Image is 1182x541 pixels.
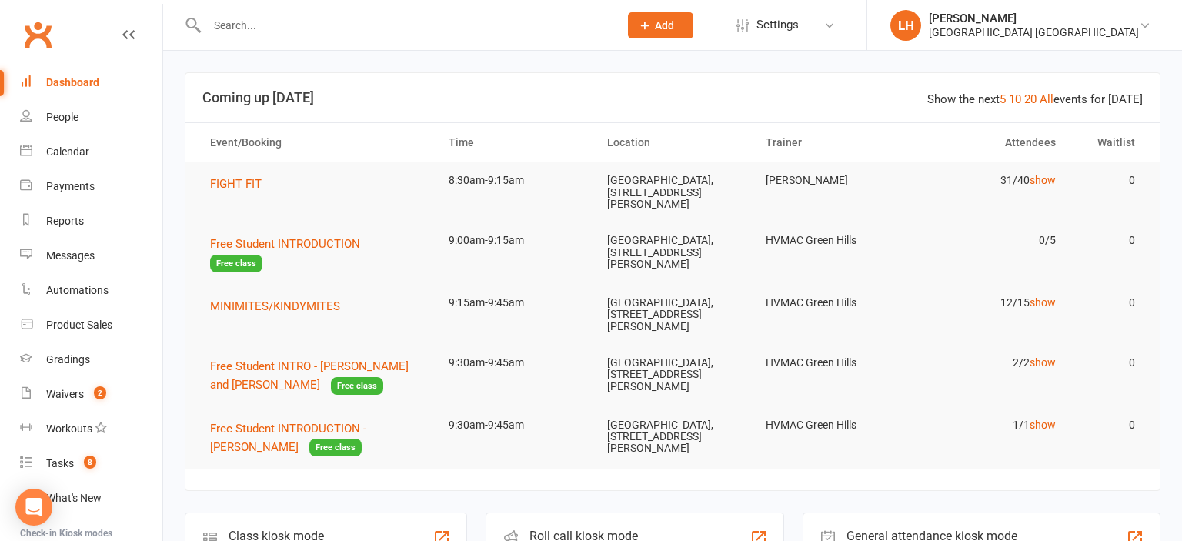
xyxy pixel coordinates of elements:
[929,25,1139,39] div: [GEOGRAPHIC_DATA] [GEOGRAPHIC_DATA]
[20,308,162,342] a: Product Sales
[910,162,1069,199] td: 31/40
[1070,407,1149,443] td: 0
[20,342,162,377] a: Gradings
[1040,92,1053,106] a: All
[1030,356,1056,369] a: show
[84,456,96,469] span: 8
[46,353,90,366] div: Gradings
[910,123,1069,162] th: Attendees
[752,123,910,162] th: Trainer
[435,407,593,443] td: 9:30am-9:45am
[210,235,421,272] button: Free Student INTRODUCTIONFree class
[46,319,112,331] div: Product Sales
[929,12,1139,25] div: [PERSON_NAME]
[94,386,106,399] span: 2
[910,345,1069,381] td: 2/2
[1000,92,1006,106] a: 5
[46,422,92,435] div: Workouts
[593,123,752,162] th: Location
[210,237,360,251] span: Free Student INTRODUCTION
[435,123,593,162] th: Time
[46,215,84,227] div: Reports
[910,285,1069,321] td: 12/15
[20,481,162,516] a: What's New
[655,19,674,32] span: Add
[210,297,351,316] button: MINIMITES/KINDYMITES
[210,177,262,191] span: FIGHT FIT
[752,162,910,199] td: [PERSON_NAME]
[756,8,799,42] span: Settings
[910,222,1069,259] td: 0/5
[46,76,99,88] div: Dashboard
[435,345,593,381] td: 9:30am-9:45am
[210,299,340,313] span: MINIMITES/KINDYMITES
[628,12,693,38] button: Add
[20,169,162,204] a: Payments
[46,249,95,262] div: Messages
[331,377,383,395] span: Free class
[210,357,421,395] button: Free Student INTRO - [PERSON_NAME] and [PERSON_NAME]Free class
[20,273,162,308] a: Automations
[210,175,272,193] button: FIGHT FIT
[435,222,593,259] td: 9:00am-9:15am
[1070,123,1149,162] th: Waitlist
[1024,92,1037,106] a: 20
[1070,345,1149,381] td: 0
[20,239,162,273] a: Messages
[435,162,593,199] td: 8:30am-9:15am
[202,15,608,36] input: Search...
[46,284,109,296] div: Automations
[46,111,78,123] div: People
[20,412,162,446] a: Workouts
[1070,162,1149,199] td: 0
[752,285,910,321] td: HVMAC Green Hills
[752,222,910,259] td: HVMAC Green Hills
[1030,419,1056,431] a: show
[593,285,752,345] td: [GEOGRAPHIC_DATA], [STREET_ADDRESS][PERSON_NAME]
[210,419,421,457] button: Free Student INTRODUCTION - [PERSON_NAME]Free class
[202,90,1143,105] h3: Coming up [DATE]
[20,135,162,169] a: Calendar
[210,359,409,392] span: Free Student INTRO - [PERSON_NAME] and [PERSON_NAME]
[210,422,366,454] span: Free Student INTRODUCTION - [PERSON_NAME]
[593,407,752,467] td: [GEOGRAPHIC_DATA], [STREET_ADDRESS][PERSON_NAME]
[1070,222,1149,259] td: 0
[20,65,162,100] a: Dashboard
[752,407,910,443] td: HVMAC Green Hills
[1030,174,1056,186] a: show
[46,457,74,469] div: Tasks
[46,492,102,504] div: What's New
[593,162,752,222] td: [GEOGRAPHIC_DATA], [STREET_ADDRESS][PERSON_NAME]
[18,15,57,54] a: Clubworx
[210,255,262,272] span: Free class
[20,100,162,135] a: People
[20,377,162,412] a: Waivers 2
[593,345,752,405] td: [GEOGRAPHIC_DATA], [STREET_ADDRESS][PERSON_NAME]
[46,388,84,400] div: Waivers
[1009,92,1021,106] a: 10
[15,489,52,526] div: Open Intercom Messenger
[752,345,910,381] td: HVMAC Green Hills
[435,285,593,321] td: 9:15am-9:45am
[46,145,89,158] div: Calendar
[309,439,362,456] span: Free class
[46,180,95,192] div: Payments
[20,204,162,239] a: Reports
[196,123,435,162] th: Event/Booking
[20,446,162,481] a: Tasks 8
[1070,285,1149,321] td: 0
[1030,296,1056,309] a: show
[927,90,1143,109] div: Show the next events for [DATE]
[593,222,752,282] td: [GEOGRAPHIC_DATA], [STREET_ADDRESS][PERSON_NAME]
[910,407,1069,443] td: 1/1
[890,10,921,41] div: LH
